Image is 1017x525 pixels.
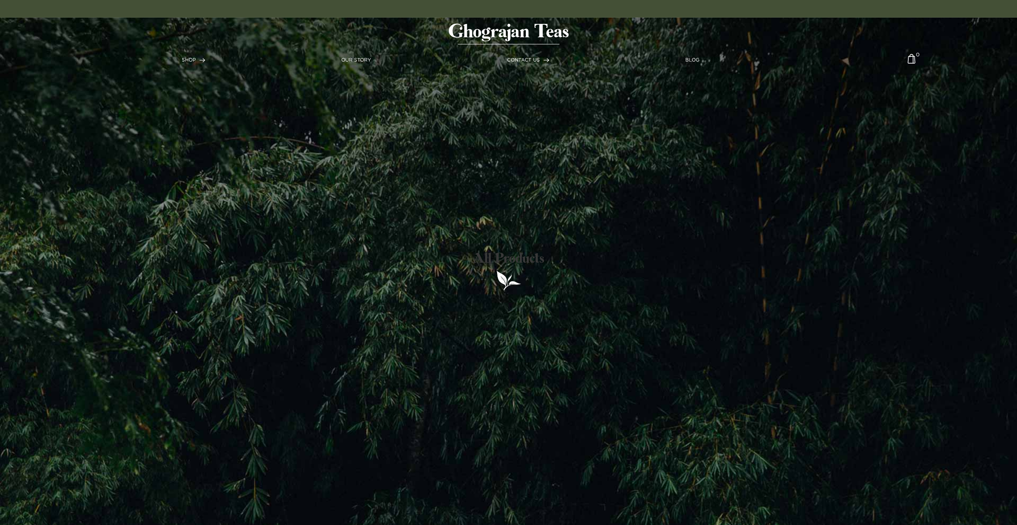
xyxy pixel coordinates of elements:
[507,57,540,62] span: CONTACT US
[449,24,569,44] img: logo-matt.svg
[908,54,915,70] img: cart-icon-matt.svg
[543,58,549,62] img: forward-arrow.svg
[916,51,919,54] span: 0
[199,58,205,62] img: forward-arrow.svg
[496,270,521,291] img: logo-leaf.svg
[908,54,915,70] a: 0
[341,56,371,64] a: OUR STORY
[182,57,196,62] span: SHOP
[182,56,205,64] a: SHOP
[507,56,549,64] a: CONTACT US
[473,251,544,266] h2: All Products
[685,56,699,64] a: BLOG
